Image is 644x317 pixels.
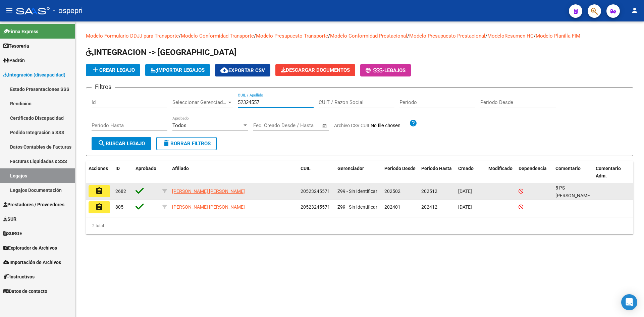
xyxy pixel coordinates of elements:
datatable-header-cell: Afiliado [169,161,298,183]
span: Creado [458,166,474,171]
span: Tesorería [3,42,29,50]
input: Archivo CSV CUIL [371,123,409,129]
span: Padrón [3,57,25,64]
a: Modelo Planilla FIM [536,33,580,39]
mat-icon: person [631,6,639,14]
datatable-header-cell: Gerenciador [335,161,382,183]
button: IMPORTAR LEGAJOS [145,64,210,76]
span: 2682 [115,189,126,194]
mat-icon: delete [162,139,170,147]
span: Periodo Desde [384,166,416,171]
a: Modelo Conformidad Prestacional [330,33,407,39]
span: ID [115,166,120,171]
button: Buscar Legajo [92,137,151,150]
span: SURGE [3,230,22,237]
div: / / / / / / [86,32,633,234]
span: 202412 [421,204,437,210]
datatable-header-cell: Creado [455,161,486,183]
button: Crear Legajo [86,64,140,76]
span: Comentario [555,166,581,171]
span: Seleccionar Gerenciador [172,99,227,105]
span: [DATE] [458,189,472,194]
span: 202502 [384,189,400,194]
span: Periodo Hasta [421,166,452,171]
span: Gerenciador [337,166,364,171]
datatable-header-cell: Dependencia [516,161,553,183]
datatable-header-cell: Comentario Adm. [593,161,633,183]
span: Datos de contacto [3,287,47,295]
button: Exportar CSV [215,64,270,76]
datatable-header-cell: Comentario [553,161,593,183]
span: Buscar Legajo [98,141,145,147]
span: Modificado [488,166,513,171]
span: [DATE] [458,204,472,210]
datatable-header-cell: ID [113,161,133,183]
span: Integración (discapacidad) [3,71,65,78]
mat-icon: help [409,119,417,127]
mat-icon: assignment [95,187,103,195]
button: Borrar Filtros [156,137,217,150]
h3: Filtros [92,82,115,92]
datatable-header-cell: Aprobado [133,161,160,183]
a: Modelo Formulario DDJJ para Transporte [86,33,179,39]
span: Z99 - Sin Identificar [337,204,377,210]
span: [PERSON_NAME] [PERSON_NAME] [172,204,245,210]
span: 202401 [384,204,400,210]
mat-icon: cloud_download [220,66,228,74]
a: Modelo Presupuesto Transporte [256,33,328,39]
mat-icon: add [91,66,99,74]
mat-icon: assignment [95,203,103,211]
mat-icon: search [98,139,106,147]
input: End date [281,122,314,128]
span: - [366,67,384,73]
span: Legajos [384,67,406,73]
div: 2 total [86,217,633,234]
span: Dependencia [519,166,547,171]
span: Comentario Adm. [596,166,621,179]
span: Acciones [89,166,108,171]
datatable-header-cell: Periodo Desde [382,161,419,183]
input: Start date [253,122,275,128]
button: -Legajos [360,64,411,76]
span: Firma Express [3,28,38,35]
span: Todos [172,122,186,128]
button: Open calendar [321,122,329,130]
span: 202512 [421,189,437,194]
div: Open Intercom Messenger [621,294,637,310]
a: Modelo Conformidad Transporte [181,33,254,39]
datatable-header-cell: Modificado [486,161,516,183]
span: Exportar CSV [220,67,265,73]
span: SUR [3,215,16,223]
a: ModeloResumen HC [487,33,534,39]
span: [PERSON_NAME] [PERSON_NAME] [172,189,245,194]
datatable-header-cell: Periodo Hasta [419,161,455,183]
span: Descargar Documentos [281,67,350,73]
span: 5 PS DERIAZ LOURDES (FEBRERO A DIC) 8 FONO (FEBRERO A DIC) MONASTERIO VERONICA 8 PSICOPEDAGOGIA S... [555,185,595,305]
span: Crear Legajo [91,67,135,73]
span: Explorador de Archivos [3,244,57,252]
button: Descargar Documentos [275,64,355,76]
span: Afiliado [172,166,189,171]
span: 805 [115,204,123,210]
span: Archivo CSV CUIL [334,123,371,128]
span: Borrar Filtros [162,141,211,147]
span: 20523245571 [301,189,330,194]
span: Z99 - Sin Identificar [337,189,377,194]
datatable-header-cell: Acciones [86,161,113,183]
span: Importación de Archivos [3,259,61,266]
span: Instructivos [3,273,35,280]
span: INTEGRACION -> [GEOGRAPHIC_DATA] [86,48,236,57]
span: 20523245571 [301,204,330,210]
mat-icon: menu [5,6,13,14]
span: - ospepri [53,3,83,18]
span: Aprobado [136,166,156,171]
span: CUIL [301,166,311,171]
span: Prestadores / Proveedores [3,201,64,208]
span: IMPORTAR LEGAJOS [151,67,205,73]
datatable-header-cell: CUIL [298,161,335,183]
a: Modelo Presupuesto Prestacional [409,33,485,39]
